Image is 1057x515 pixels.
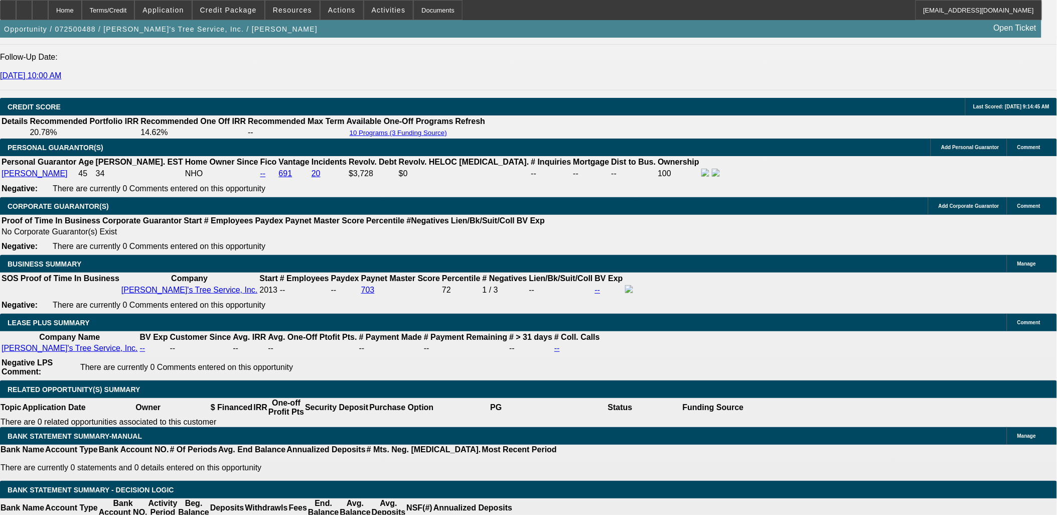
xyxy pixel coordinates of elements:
[232,343,266,353] td: --
[140,333,168,341] b: BV Exp
[990,20,1040,37] a: Open Ticket
[517,216,545,225] b: BV Exp
[657,168,700,179] td: 100
[260,158,277,166] b: Fico
[171,274,208,283] b: Company
[442,274,480,283] b: Percentile
[1017,320,1040,325] span: Comment
[1,227,549,237] td: No Corporate Guarantor(s) Exist
[280,286,285,294] span: --
[184,216,202,225] b: Start
[102,216,182,225] b: Corporate Guarantor
[279,158,310,166] b: Vantage
[140,344,145,352] a: --
[8,202,109,210] span: CORPORATE GUARANTOR(S)
[98,445,170,455] th: Bank Account NO.
[2,301,38,309] b: Negative:
[595,286,600,294] a: --
[424,333,507,341] b: # Payment Remaining
[185,158,258,166] b: Home Owner Since
[573,158,610,166] b: Mortgage
[701,169,709,177] img: facebook-icon.png
[658,158,699,166] b: Ownership
[455,116,486,126] th: Refresh
[530,168,571,179] td: --
[142,6,184,14] span: Application
[359,343,422,353] td: --
[78,158,93,166] b: Age
[233,333,266,341] b: Avg. IRR
[121,286,258,294] a: [PERSON_NAME]'s Tree Service, Inc.
[361,274,440,283] b: Paynet Master Score
[22,398,86,417] th: Application Date
[140,127,246,138] td: 14.62%
[2,344,138,352] a: [PERSON_NAME]'s Tree Service, Inc.
[1,274,19,284] th: SOS
[8,319,90,327] span: LEASE PLUS SUMMARY
[135,1,191,20] button: Application
[8,432,142,440] span: BANK STATEMENT SUMMARY-MANUAL
[53,242,265,250] span: There are currently 0 Comments entered on this opportunity
[1017,145,1040,150] span: Comment
[359,333,422,341] b: # Payment Made
[200,6,257,14] span: Credit Package
[331,285,360,296] td: --
[4,25,318,33] span: Opportunity / 072500488 / [PERSON_NAME]'s Tree Service, Inc. / [PERSON_NAME]
[45,445,98,455] th: Account Type
[1017,261,1036,267] span: Manage
[361,286,375,294] a: 703
[268,398,305,417] th: One-off Profit Pts
[170,343,232,353] td: --
[247,116,345,126] th: Recommended Max Term
[247,127,345,138] td: --
[2,242,38,250] b: Negative:
[285,216,364,225] b: Paynet Master Score
[280,274,329,283] b: # Employees
[53,301,265,309] span: There are currently 0 Comments entered on this opportunity
[554,344,560,352] a: --
[1017,203,1040,209] span: Comment
[347,128,450,137] button: 10 Programs (3 Funding Source)
[398,168,530,179] td: $0
[96,158,183,166] b: [PERSON_NAME]. EST
[941,145,999,150] span: Add Personal Guarantor
[483,286,527,295] div: 1 / 3
[331,274,359,283] b: Paydex
[558,398,682,417] th: Status
[554,333,600,341] b: # Coll. Calls
[1,463,557,472] p: There are currently 0 statements and 0 details entered on this opportunity
[442,286,480,295] div: 72
[364,1,413,20] button: Activities
[2,169,68,178] a: [PERSON_NAME]
[204,216,253,225] b: # Employees
[682,398,744,417] th: Funding Source
[349,158,397,166] b: Revolv. Debt
[712,169,720,177] img: linkedin-icon.png
[53,184,265,193] span: There are currently 0 Comments entered on this opportunity
[86,398,210,417] th: Owner
[8,260,81,268] span: BUSINESS SUMMARY
[312,158,347,166] b: Incidents
[1,116,28,126] th: Details
[185,168,259,179] td: NHO
[366,445,482,455] th: # Mts. Neg. [MEDICAL_DATA].
[348,168,397,179] td: $3,728
[255,216,283,225] b: Paydex
[286,445,366,455] th: Annualized Deposits
[8,144,103,152] span: PERSONAL GUARANTOR(S)
[273,6,312,14] span: Resources
[321,1,363,20] button: Actions
[8,486,174,494] span: Bank Statement Summary - Decision Logic
[612,158,656,166] b: Dist to Bus.
[259,285,278,296] td: 2013
[265,1,320,20] button: Resources
[372,6,406,14] span: Activities
[529,285,593,296] td: --
[29,116,139,126] th: Recommended Portfolio IRR
[531,158,571,166] b: # Inquiries
[29,127,139,138] td: 20.78%
[434,398,558,417] th: PG
[259,274,277,283] b: Start
[2,158,76,166] b: Personal Guarantor
[328,6,356,14] span: Actions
